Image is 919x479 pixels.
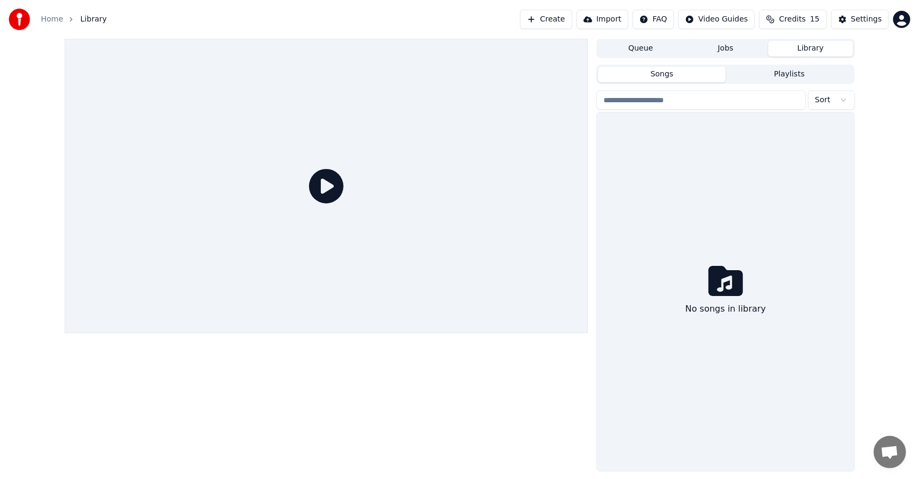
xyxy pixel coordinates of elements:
span: Library [80,14,107,25]
img: youka [9,9,30,30]
button: Playlists [726,67,853,82]
button: Create [520,10,572,29]
div: Settings [851,14,882,25]
nav: breadcrumb [41,14,107,25]
a: Home [41,14,63,25]
span: Sort [815,95,831,105]
span: Credits [779,14,805,25]
span: 15 [810,14,820,25]
button: Video Guides [678,10,755,29]
div: No songs in library [681,298,770,320]
button: Queue [598,41,683,57]
button: Import [577,10,628,29]
button: Settings [831,10,889,29]
button: Credits15 [759,10,826,29]
button: FAQ [633,10,674,29]
button: Jobs [683,41,768,57]
a: 채팅 열기 [874,436,906,468]
button: Library [768,41,853,57]
button: Songs [598,67,726,82]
